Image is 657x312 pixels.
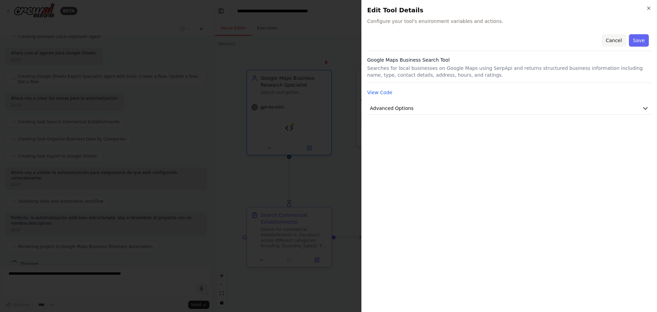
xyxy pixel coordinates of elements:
h3: Google Maps Business Search Tool [367,57,652,63]
button: Cancel [602,34,626,47]
button: Save [629,34,649,47]
button: Advanced Options [367,102,652,115]
button: View Code [367,89,392,96]
span: Configure your tool's environment variables and actions. [367,18,652,25]
p: Searches for local businesses on Google Maps using SerpApi and returns structured business inform... [367,65,652,78]
h2: Edit Tool Details [367,5,652,15]
span: Advanced Options [370,105,414,112]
